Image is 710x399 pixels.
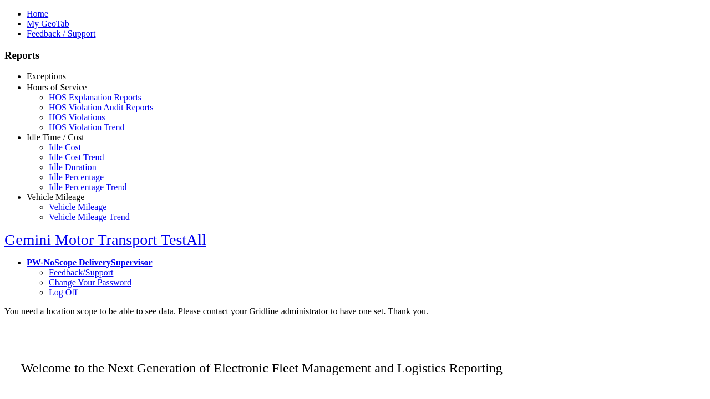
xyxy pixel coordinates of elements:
a: PW-NoScope DeliverySupervisor [27,258,152,267]
a: Hours of Service [27,83,87,92]
div: You need a location scope to be able to see data. Please contact your Gridline administrator to h... [4,306,706,316]
a: Vehicle Mileage Trend [49,212,130,222]
a: Idle Duration [49,162,97,172]
a: Feedback / Support [27,29,95,38]
h3: Reports [4,49,706,62]
a: Idle Time / Cost [27,132,84,142]
p: Welcome to the Next Generation of Electronic Fleet Management and Logistics Reporting [4,344,706,376]
a: Idle Percentage Trend [49,182,126,192]
a: HOS Violation Audit Reports [49,103,154,112]
a: My GeoTab [27,19,69,28]
a: Change Your Password [49,278,131,287]
a: Home [27,9,48,18]
a: HOS Explanation Reports [49,93,141,102]
a: Idle Cost [49,142,81,152]
a: Gemini Motor Transport TestAll [4,231,206,248]
a: HOS Violation Trend [49,122,125,132]
a: Critical Engine Events [49,81,129,91]
a: Vehicle Mileage [27,192,84,202]
a: Idle Percentage [49,172,104,182]
a: Idle Cost Trend [49,152,104,162]
a: Feedback/Support [49,268,113,277]
a: HOS Violations [49,112,105,122]
a: Vehicle Mileage [49,202,106,212]
a: Log Off [49,288,78,297]
a: Exceptions [27,71,66,81]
